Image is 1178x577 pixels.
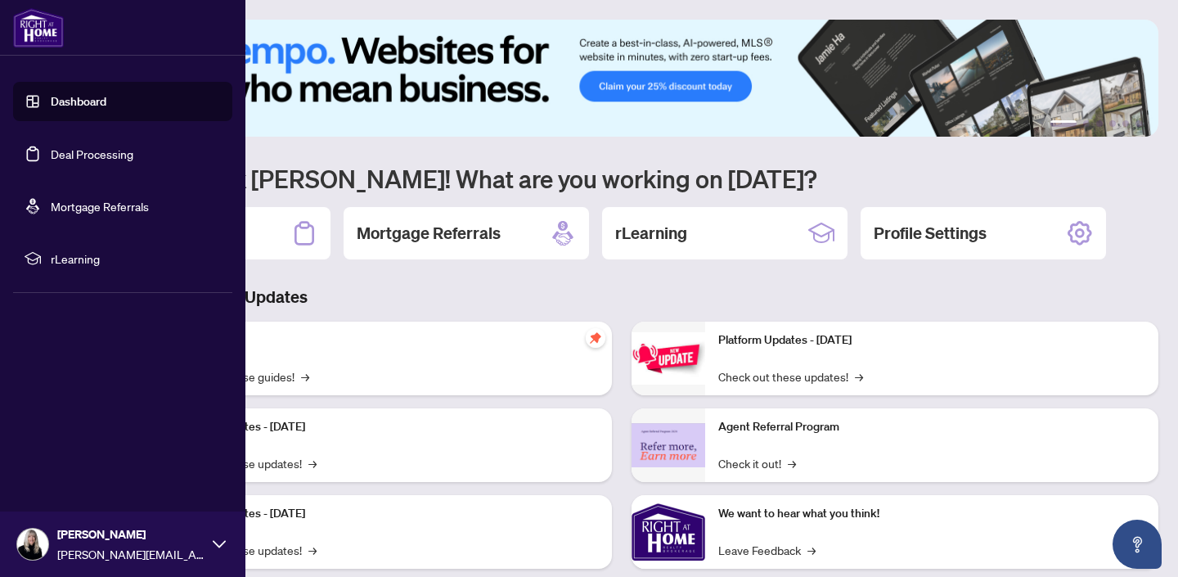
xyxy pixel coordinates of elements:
p: We want to hear what you think! [718,505,1145,523]
span: pushpin [586,328,605,348]
a: Check out these updates!→ [718,367,863,385]
a: Check it out!→ [718,454,796,472]
img: Platform Updates - June 23, 2025 [632,332,705,384]
p: Platform Updates - [DATE] [172,418,599,436]
h1: Welcome back [PERSON_NAME]! What are you working on [DATE]? [85,163,1158,194]
img: We want to hear what you think! [632,495,705,569]
p: Platform Updates - [DATE] [718,331,1145,349]
img: Profile Icon [17,529,48,560]
button: 5 [1122,120,1129,127]
span: [PERSON_NAME][EMAIL_ADDRESS][DOMAIN_NAME] [57,545,205,563]
span: → [308,541,317,559]
span: → [788,454,796,472]
button: 2 [1083,120,1090,127]
p: Agent Referral Program [718,418,1145,436]
span: rLearning [51,250,221,268]
h2: Profile Settings [874,222,987,245]
button: 4 [1109,120,1116,127]
h2: Mortgage Referrals [357,222,501,245]
h2: rLearning [615,222,687,245]
span: → [308,454,317,472]
a: Dashboard [51,94,106,109]
a: Deal Processing [51,147,133,161]
span: → [807,541,816,559]
p: Platform Updates - [DATE] [172,505,599,523]
span: [PERSON_NAME] [57,525,205,543]
span: → [855,367,863,385]
h3: Brokerage & Industry Updates [85,286,1158,309]
p: Self-Help [172,331,599,349]
img: Slide 0 [85,20,1158,137]
a: Leave Feedback→ [718,541,816,559]
button: Open asap [1113,520,1162,569]
img: logo [13,8,64,47]
button: 1 [1050,120,1077,127]
a: Mortgage Referrals [51,199,149,214]
span: → [301,367,309,385]
button: 6 [1135,120,1142,127]
button: 3 [1096,120,1103,127]
img: Agent Referral Program [632,423,705,468]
